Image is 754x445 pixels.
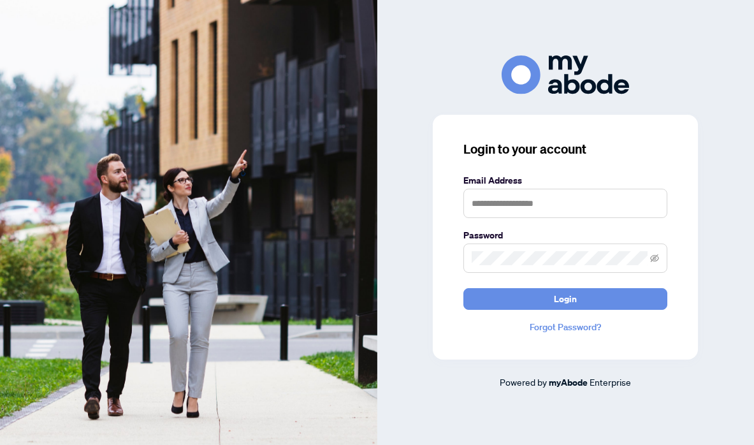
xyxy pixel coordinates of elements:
span: Login [554,289,577,309]
span: Enterprise [590,376,631,388]
a: Forgot Password? [463,320,667,334]
img: ma-logo [502,55,629,94]
h3: Login to your account [463,140,667,158]
span: Powered by [500,376,547,388]
a: myAbode [549,376,588,390]
label: Email Address [463,173,667,187]
span: eye-invisible [650,254,659,263]
button: Login [463,288,667,310]
label: Password [463,228,667,242]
